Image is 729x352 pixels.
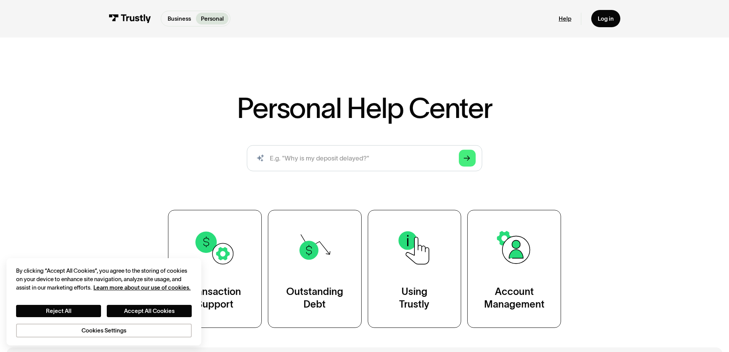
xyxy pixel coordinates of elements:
[168,210,262,327] a: TransactionSupport
[163,13,196,25] a: Business
[237,94,492,122] h1: Personal Help Center
[189,285,241,311] div: Transaction Support
[247,145,482,171] form: Search
[93,284,191,291] a: More information about your privacy, opens in a new tab
[368,210,462,327] a: UsingTrustly
[286,285,343,311] div: Outstanding Debt
[484,285,545,311] div: Account Management
[268,210,362,327] a: OutstandingDebt
[8,339,46,349] aside: Language selected: English (United States)
[591,10,620,27] a: Log in
[598,15,614,22] div: Log in
[399,285,429,311] div: Using Trustly
[16,267,191,292] div: By clicking “Accept All Cookies”, you agree to the storing of cookies on your device to enhance s...
[559,15,571,22] a: Help
[168,15,191,23] p: Business
[201,15,224,23] p: Personal
[196,13,228,25] a: Personal
[467,210,561,327] a: AccountManagement
[7,258,201,345] div: Cookie banner
[16,324,191,337] button: Cookies Settings
[107,305,192,317] button: Accept All Cookies
[16,305,101,317] button: Reject All
[109,14,151,23] img: Trustly Logo
[16,267,191,337] div: Privacy
[247,145,482,171] input: search
[15,340,46,349] ul: Language list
